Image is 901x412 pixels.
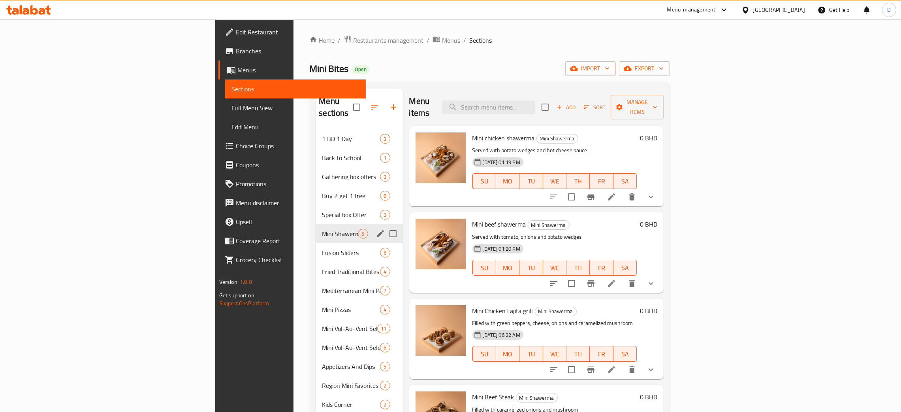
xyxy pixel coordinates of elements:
[380,135,389,143] span: 3
[566,346,590,362] button: TH
[218,250,366,269] a: Grocery Checklist
[218,23,366,42] a: Edit Restaurant
[322,153,380,163] span: Back to School
[219,290,256,300] span: Get support on:
[566,260,590,276] button: TH
[593,262,610,274] span: FR
[316,262,403,281] div: Fried Traditional Bites4
[322,343,380,352] div: Mini Vol-Au-Vent Selection
[563,275,580,292] span: Select to update
[416,132,466,183] img: Mini chicken shawerma
[316,129,403,148] div: 1 BD 1 Day3
[499,176,516,187] span: MO
[322,210,380,219] span: Special box Offer
[384,98,403,117] button: Add section
[617,97,657,117] span: Manage items
[496,260,519,276] button: MO
[617,262,634,274] span: SA
[380,210,390,219] div: items
[519,346,543,362] button: TU
[380,268,389,276] span: 4
[236,198,359,208] span: Menu disclaimer
[593,348,610,360] span: FR
[344,35,423,45] a: Restaurants management
[218,174,366,193] a: Promotions
[553,101,579,113] span: Add item
[348,99,365,115] span: Select all sections
[523,176,540,187] span: TU
[544,187,563,206] button: sort-choices
[607,279,616,288] a: Edit menu item
[218,155,366,174] a: Coupons
[316,243,403,262] div: Fusion Sliders6
[593,176,610,187] span: FR
[607,365,616,374] a: Edit menu item
[316,357,403,376] div: Appetizers And Dips5
[380,248,390,257] div: items
[535,307,576,316] span: Mini Shawerma
[472,305,533,317] span: Mini Chicken Fajita grill
[380,286,390,295] div: items
[581,360,600,379] button: Branch-specific-item
[236,160,359,170] span: Coupons
[546,348,563,360] span: WE
[322,172,380,181] span: Gathering box offers
[623,274,641,293] button: delete
[380,363,389,370] span: 5
[528,221,569,230] span: Mini Shawerma
[625,64,664,74] span: export
[380,267,390,276] div: items
[225,117,366,136] a: Edit Menu
[316,205,403,224] div: Special box Offer3
[472,146,637,155] p: Served with potato wedges and hot cheese sauce
[237,65,359,75] span: Menus
[516,393,558,403] div: Mini Shawerma
[322,362,380,371] div: Appetizers And Dips
[236,46,359,56] span: Branches
[380,211,389,219] span: 3
[322,286,380,295] span: Mediterranean Mini Pastries
[472,132,535,144] span: Mini chicken shawerma
[322,134,380,144] span: 1 BD 1 Day
[613,173,637,189] button: SA
[433,35,460,45] a: Menus
[358,229,368,238] div: items
[416,305,466,356] img: Mini Chicken Fajita grill
[543,260,566,276] button: WE
[236,236,359,246] span: Coverage Report
[476,176,493,187] span: SU
[377,324,390,333] div: items
[231,84,359,94] span: Sections
[380,192,389,200] span: 8
[523,262,540,274] span: TU
[236,179,359,189] span: Promotions
[218,231,366,250] a: Coverage Report
[667,5,716,15] div: Menu-management
[322,267,380,276] div: Fried Traditional Bites
[544,360,563,379] button: sort-choices
[553,101,579,113] button: Add
[427,36,429,45] li: /
[480,331,523,339] span: [DATE] 06:22 AM
[646,279,656,288] svg: Show Choices
[322,229,358,238] span: Mini Shawerma
[472,346,496,362] button: SU
[472,318,637,328] p: Filled with green peppers, cheese, onions and caramelized mushroom
[607,192,616,202] a: Edit menu item
[546,176,563,187] span: WE
[380,154,389,162] span: 1
[236,255,359,265] span: Grocery Checklist
[623,360,641,379] button: delete
[380,381,390,390] div: items
[218,60,366,79] a: Menus
[555,103,577,112] span: Add
[476,348,493,360] span: SU
[617,176,634,187] span: SA
[380,287,389,295] span: 7
[565,61,616,76] button: import
[640,391,657,403] h6: 0 BHD
[546,262,563,274] span: WE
